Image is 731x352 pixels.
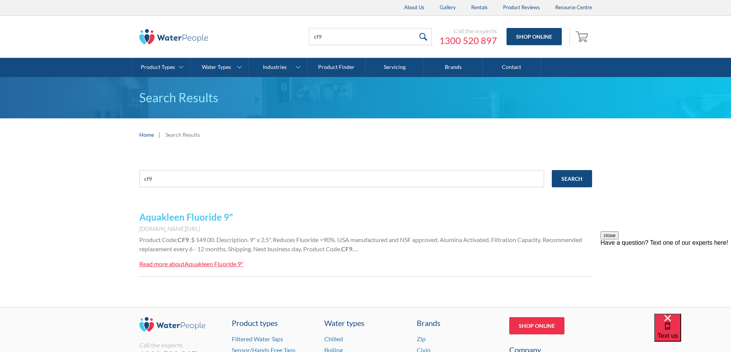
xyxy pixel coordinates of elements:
[249,58,307,77] a: Industries
[232,335,283,342] a: Filtered Water Taps
[601,231,731,323] iframe: podium webchat widget prompt
[509,317,564,334] a: Shop Online
[139,88,592,107] h1: Search Results
[307,58,366,77] a: Product Finder
[139,259,243,269] a: Read more aboutAquakleen Fluoride 9"
[507,28,562,45] a: Shop Online
[132,58,190,77] a: Product Types
[139,236,582,252] span: . $ 149.00. Description. 9" x 2.5". Reduces Fluoride >90%. USA manufactured and NSF approved. Alu...
[654,314,731,352] iframe: podium webchat widget bubble
[576,30,590,43] img: shopping cart
[178,236,189,243] strong: CF9
[324,335,343,342] a: Chilled
[309,28,432,45] input: Search products
[439,35,497,46] a: 1300 520 897
[263,64,287,70] div: Industries
[341,245,352,252] strong: CF9
[139,211,233,223] a: Aquakleen Fluoride 9"
[139,224,592,233] div: [DOMAIN_NAME][URL]
[185,260,243,267] div: Aquakleen Fluoride 9"
[139,260,185,267] div: Read more about
[139,131,154,139] a: Home
[574,28,592,46] a: Open empty cart
[552,170,592,187] input: Search
[139,341,222,349] div: Call the experts
[158,130,162,139] div: |
[352,245,353,252] span: .
[366,58,424,77] a: Servicing
[139,29,208,44] img: The Water People
[190,58,248,77] a: Water Types
[439,27,497,35] div: Call the experts
[165,131,200,139] div: Search Results
[483,58,541,77] a: Contact
[139,236,178,243] span: Product Code:
[324,317,407,329] a: Water types
[232,317,315,329] a: Product types
[417,317,500,329] div: Brands
[417,335,426,342] a: Zip
[353,245,358,252] span: …
[139,170,544,187] input: e.g. chilled water cooler
[424,58,482,77] a: Brands
[141,64,175,70] div: Product Types
[202,64,231,70] div: Water Types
